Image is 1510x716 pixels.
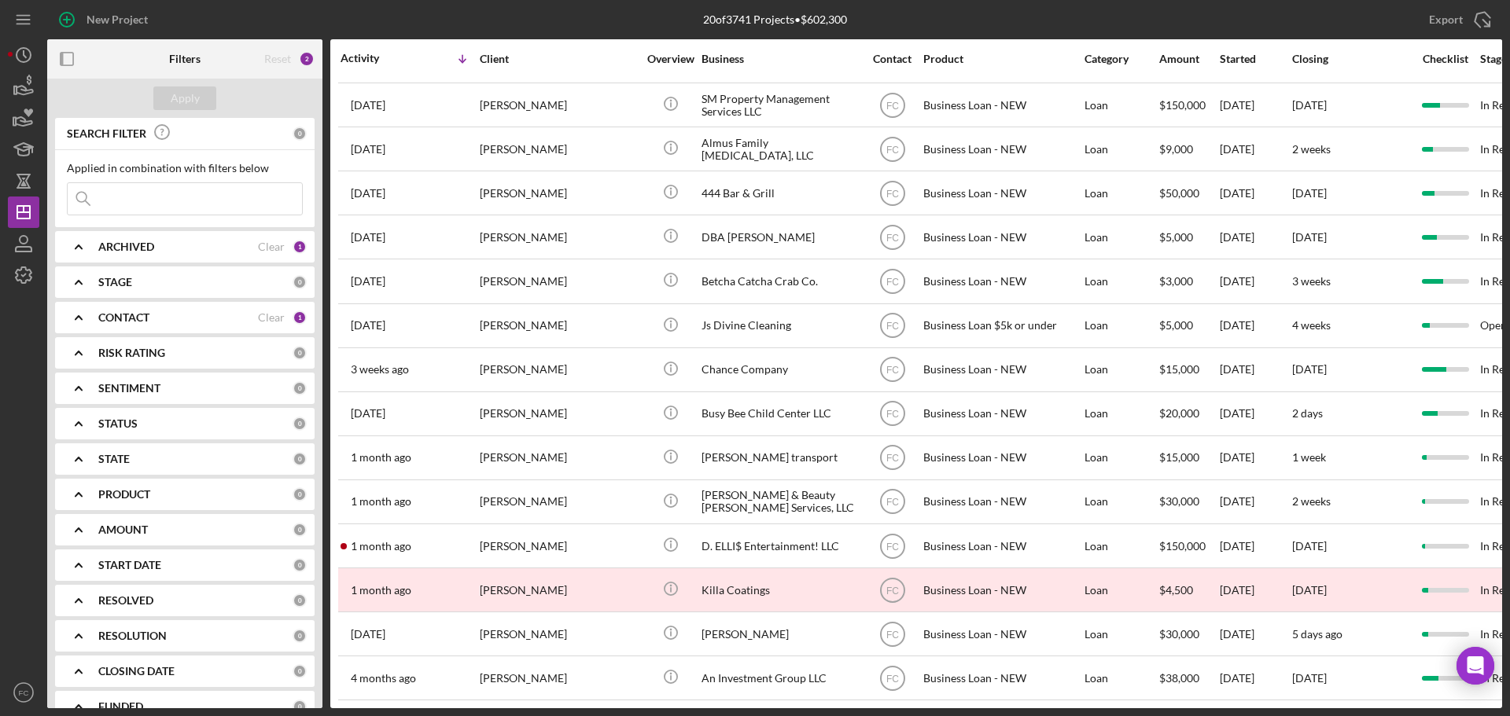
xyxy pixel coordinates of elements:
div: [DATE] [1220,305,1291,347]
div: Amount [1159,53,1218,65]
div: Loan [1085,84,1158,126]
div: $150,000 [1159,525,1218,567]
time: [DATE] [1292,362,1327,376]
time: 1 week [1292,450,1326,464]
time: 2025-07-28 18:32 [351,495,411,508]
div: Loan [1085,437,1158,479]
time: [DATE] [1292,671,1327,685]
div: [PERSON_NAME] & Beauty [PERSON_NAME] Services, LLC [702,481,859,523]
time: [DATE] [1292,186,1327,200]
b: STATUS [98,417,138,430]
div: Reset [264,53,291,65]
time: 2 weeks [1292,494,1331,508]
div: Export [1429,4,1463,35]
div: $30,000 [1159,481,1218,523]
time: 2025-07-14 16:07 [351,628,385,641]
div: Business Loan - NEW [923,172,1081,214]
time: [DATE] [1292,98,1327,112]
text: FC [886,409,899,420]
div: Category [1085,53,1158,65]
div: 0 [293,699,307,714]
div: Loan [1085,393,1158,435]
text: FC [886,541,899,552]
div: 2 [299,51,315,67]
div: Checklist [1412,53,1479,65]
div: 0 [293,487,307,501]
div: Loan [1085,216,1158,258]
div: Business [702,53,859,65]
div: [DATE] [1220,613,1291,655]
div: Client [480,53,637,65]
time: 2025-08-19 23:31 [351,187,385,200]
div: [PERSON_NAME] [480,128,637,170]
div: Business Loan - NEW [923,525,1081,567]
time: [DATE] [1292,539,1327,553]
text: FC [886,232,899,243]
text: FC [19,688,29,697]
time: 2 weeks [1292,142,1331,156]
div: Killa Coatings [702,569,859,611]
div: [PERSON_NAME] [480,172,637,214]
text: FC [886,277,899,288]
div: [DATE] [1220,393,1291,435]
div: Loan [1085,613,1158,655]
time: 2025-08-19 21:10 [351,231,385,244]
b: ARCHIVED [98,241,154,253]
div: [PERSON_NAME] [480,393,637,435]
div: Applied in combination with filters below [67,162,303,174]
div: $5,000 [1159,305,1218,347]
div: Business Loan - NEW [923,216,1081,258]
div: 444 Bar & Grill [702,172,859,214]
div: $4,500 [1159,569,1218,611]
time: 2 days [1292,406,1323,420]
b: SENTIMENT [98,382,160,395]
b: START DATE [98,559,161,571]
time: 2025-07-27 18:13 [351,540,411,553]
b: CLOSING DATE [98,665,175,677]
b: Filters [169,53,201,65]
time: 2025-08-12 16:31 [351,319,385,332]
div: [DATE] [1220,84,1291,126]
button: Apply [153,86,216,110]
div: DBA [PERSON_NAME] [702,216,859,258]
div: [PERSON_NAME] [480,569,637,611]
div: SM Property Management Services LLC [702,84,859,126]
div: $38,000 [1159,657,1218,699]
div: Business Loan - NEW [923,393,1081,435]
div: Almus Family [MEDICAL_DATA], LLC [702,128,859,170]
div: $9,000 [1159,128,1218,170]
text: FC [886,585,899,596]
div: [PERSON_NAME] [480,216,637,258]
div: 0 [293,558,307,572]
div: 0 [293,629,307,643]
div: [DATE] [1220,128,1291,170]
time: 2025-08-10 13:51 [351,363,409,376]
div: An Investment Group LLC [702,657,859,699]
text: FC [886,188,899,199]
div: Loan [1085,305,1158,347]
div: Loan [1085,525,1158,567]
div: 1 [293,310,307,325]
div: D. ELLI$ Entertainment! LLC [702,525,859,567]
text: FC [886,365,899,376]
div: 0 [293,452,307,466]
div: $20,000 [1159,393,1218,435]
div: $15,000 [1159,437,1218,479]
div: Product [923,53,1081,65]
time: [DATE] [1292,583,1327,597]
div: Loan [1085,657,1158,699]
div: Contact [863,53,922,65]
div: Business Loan - NEW [923,657,1081,699]
div: Clear [258,311,285,324]
text: FC [886,144,899,155]
div: [PERSON_NAME] [480,613,637,655]
time: 2025-08-21 15:53 [351,99,385,112]
div: 0 [293,127,307,141]
time: [DATE] [1292,230,1327,244]
div: Clear [258,241,285,253]
div: $15,000 [1159,349,1218,391]
text: FC [886,453,899,464]
div: [DATE] [1220,260,1291,302]
div: [PERSON_NAME] [480,305,637,347]
text: FC [886,673,899,684]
